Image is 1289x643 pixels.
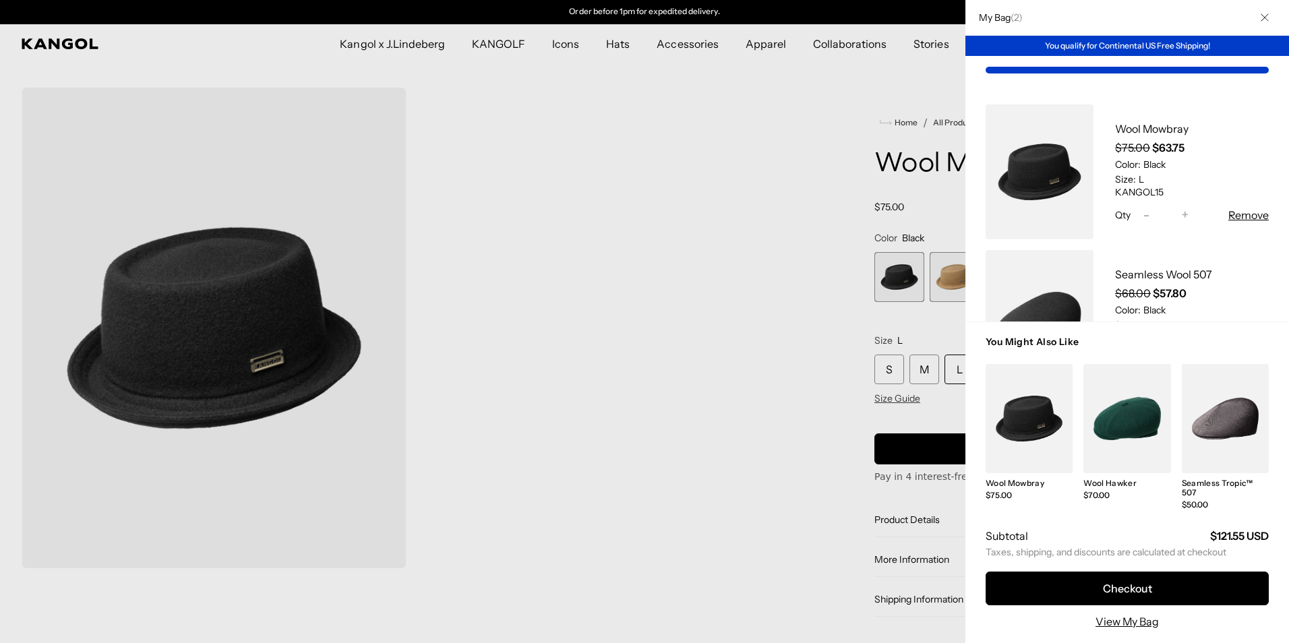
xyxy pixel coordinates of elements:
a: View My Bag [1096,613,1159,630]
span: $50.00 [1182,499,1208,510]
span: 2 [1014,11,1019,24]
h3: You Might Also Like [986,336,1269,364]
strong: $57.80 [1153,286,1187,300]
span: - [1143,206,1149,224]
button: + [1175,207,1195,223]
dt: Size: [1115,173,1136,185]
ul: Discount [1115,185,1269,200]
input: Quantity for Wool Mowbray [1156,207,1175,223]
button: Checkout [986,572,1269,605]
dd: Black [1141,158,1166,171]
a: Wool Mowbray [986,478,1044,488]
h2: My Bag [972,11,1023,24]
h2: Subtotal [986,528,1028,543]
li: KANGOL15 [1115,185,1269,200]
span: ( ) [1011,11,1023,24]
a: Seamless Tropic™ 507 [1182,478,1253,497]
button: Remove Wool Mowbray - Black / L [1228,207,1269,223]
a: Seamless Wool 507 [1115,268,1212,281]
dd: L [1136,173,1144,185]
span: + [1182,206,1189,224]
strong: $121.55 USD [1210,529,1269,543]
dt: Color: [1115,304,1141,316]
dt: Color: [1115,158,1141,171]
span: $70.00 [1083,490,1110,500]
a: Wool Hawker [1083,478,1137,488]
button: - [1136,207,1156,223]
dd: L [1136,319,1144,331]
strong: $63.75 [1152,141,1185,154]
dt: Size: [1115,319,1136,331]
dd: Black [1141,304,1166,316]
a: Wool Mowbray [1115,122,1189,135]
s: $75.00 [1115,141,1150,154]
small: Taxes, shipping, and discounts are calculated at checkout [986,546,1269,558]
div: You qualify for Continental US Free Shipping! [965,36,1289,56]
s: $68.00 [1115,286,1151,300]
span: Qty [1115,209,1131,221]
span: $75.00 [986,490,1012,500]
